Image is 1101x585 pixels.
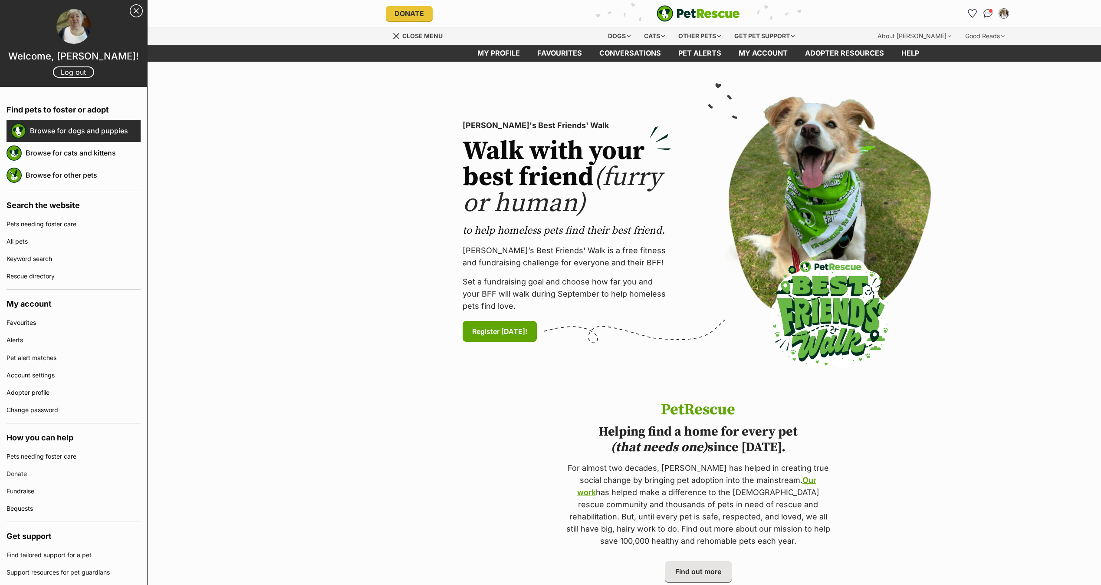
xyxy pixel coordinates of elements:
[7,546,141,564] a: Find tailored support for a pet
[463,245,671,269] p: [PERSON_NAME]’s Best Friends' Walk is a free fitness and fundraising challenge for everyone and t...
[7,349,141,367] a: Pet alert matches
[893,45,928,62] a: Help
[53,66,94,78] a: Log out
[983,9,993,18] img: chat-41dd97257d64d25036548639549fe6c8038ab92f7586957e7f3b1b290dea8141.svg
[26,166,141,184] a: Browse for other pets
[7,268,141,285] a: Rescue directory
[966,7,1011,20] ul: Account quick links
[871,27,957,45] div: About [PERSON_NAME]
[602,27,637,45] div: Dogs
[657,5,740,22] img: logo-e224e6f780fb5917bec1dbf3a21bbac754714ae5b6737aabdf751b685950b380.svg
[966,7,979,20] a: Favourites
[565,401,832,419] h1: PetRescue
[565,424,832,455] h2: Helping find a home for every pet since [DATE].
[7,233,141,250] a: All pets
[796,45,893,62] a: Adopter resources
[7,500,141,517] a: Bequests
[7,96,141,120] h4: Find pets to foster or adopt
[591,45,670,62] a: conversations
[7,401,141,419] a: Change password
[999,9,1008,18] img: Lyn Chambers profile pic
[7,290,141,314] h4: My account
[7,314,141,331] a: Favourites
[7,145,22,161] img: petrescue logo
[130,4,143,17] a: Close Sidebar
[657,5,740,22] a: PetRescue
[392,27,449,43] a: Menu
[7,423,141,448] h4: How you can help
[981,7,995,20] a: Conversations
[7,168,22,183] img: petrescue logo
[7,331,141,349] a: Alerts
[611,439,707,456] i: (that needs one)
[638,27,671,45] div: Cats
[463,139,671,217] h2: Walk with your best friend
[469,45,529,62] a: My profile
[56,9,91,44] img: profile image
[675,566,721,577] span: Find out more
[463,276,671,312] p: Set a fundraising goal and choose how far you and your BFF will walk during September to help hom...
[402,32,443,40] span: Close menu
[7,191,141,215] h4: Search the website
[26,144,141,162] a: Browse for cats and kittens
[7,367,141,384] a: Account settings
[730,45,796,62] a: My account
[728,27,801,45] div: Get pet support
[7,522,141,546] h4: Get support
[7,465,141,483] a: Donate
[463,224,671,238] p: to help homeless pets find their best friend.
[463,119,671,132] p: [PERSON_NAME]'s Best Friends' Walk
[7,564,141,581] a: Support resources for pet guardians
[672,27,727,45] div: Other pets
[7,250,141,268] a: Keyword search
[7,215,141,233] a: Pets needing foster care
[7,448,141,465] a: Pets needing foster care
[670,45,730,62] a: Pet alerts
[472,326,527,337] span: Register [DATE]!
[463,161,662,220] span: (furry or human)
[529,45,591,62] a: Favourites
[665,561,732,582] a: Find out more
[565,462,832,547] p: For almost two decades, [PERSON_NAME] has helped in creating true social change by bringing pet a...
[386,6,433,21] a: Donate
[30,122,141,140] a: Browse for dogs and puppies
[997,7,1011,20] button: My account
[7,384,141,401] a: Adopter profile
[463,321,537,342] a: Register [DATE]!
[959,27,1011,45] div: Good Reads
[11,123,26,139] img: petrescue logo
[7,483,141,500] a: Fundraise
